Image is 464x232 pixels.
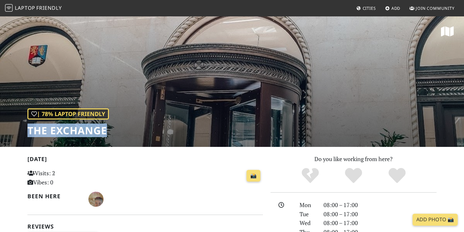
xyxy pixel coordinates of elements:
[363,5,376,11] span: Cities
[5,3,62,14] a: LaptopFriendly LaptopFriendly
[296,218,320,228] div: Wed
[15,4,35,11] span: Laptop
[289,167,332,184] div: No
[88,195,104,202] span: Bryoney Cook
[27,169,101,187] p: Visits: 2 Vibes: 0
[36,4,62,11] span: Friendly
[271,154,437,164] p: Do you like working from here?
[320,200,440,210] div: 08:00 – 17:00
[354,3,378,14] a: Cities
[296,200,320,210] div: Mon
[383,3,403,14] a: Add
[5,4,13,12] img: LaptopFriendly
[320,218,440,228] div: 08:00 – 17:00
[407,3,457,14] a: Join Community
[416,5,455,11] span: Join Community
[296,210,320,219] div: Tue
[27,156,263,165] h2: [DATE]
[27,193,81,200] h2: Been here
[88,192,104,207] img: 4382-bryoney.jpg
[320,210,440,219] div: 08:00 – 17:00
[391,5,401,11] span: Add
[27,125,109,136] h1: The Exchange
[27,108,109,119] div: | 78% Laptop Friendly
[375,167,419,184] div: Definitely!
[332,167,375,184] div: Yes
[247,170,260,182] a: 📸
[27,223,263,230] h2: Reviews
